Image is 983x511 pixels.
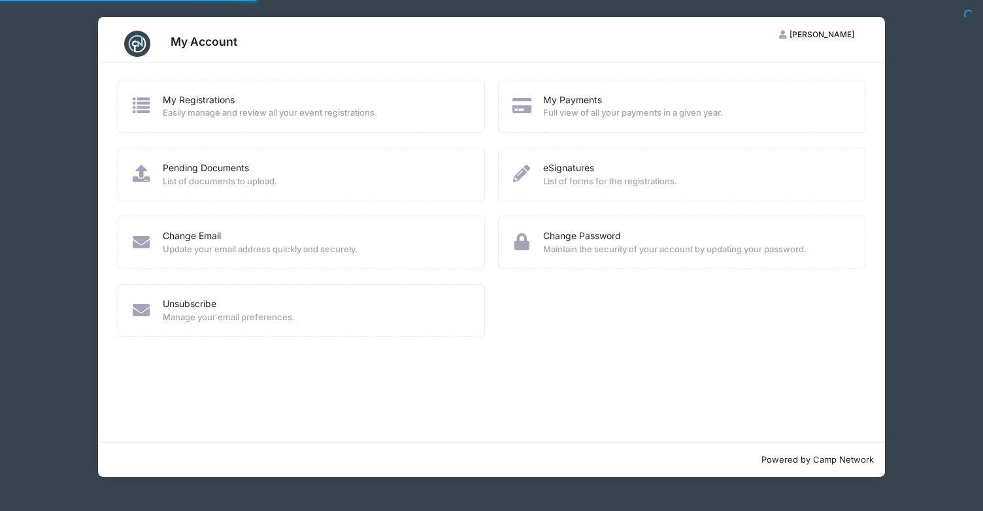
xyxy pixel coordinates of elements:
span: Full view of all your payments in a given year. [543,107,848,120]
a: My Registrations [163,93,235,107]
a: My Payments [543,93,602,107]
span: List of documents to upload. [163,175,467,188]
a: Change Email [163,229,221,243]
h3: My Account [171,35,237,48]
span: Update your email address quickly and securely. [163,243,467,256]
a: Change Password [543,229,621,243]
img: CampNetwork [124,31,150,57]
button: [PERSON_NAME] [768,24,866,46]
a: eSignatures [543,161,594,175]
span: [PERSON_NAME] [790,29,854,39]
span: List of forms for the registrations. [543,175,848,188]
a: Unsubscribe [163,297,216,311]
p: Powered by Camp Network [109,453,875,467]
span: Easily manage and review all your event registrations. [163,107,467,120]
a: Pending Documents [163,161,249,175]
span: Manage your email preferences. [163,311,467,324]
span: Maintain the security of your account by updating your password. [543,243,848,256]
